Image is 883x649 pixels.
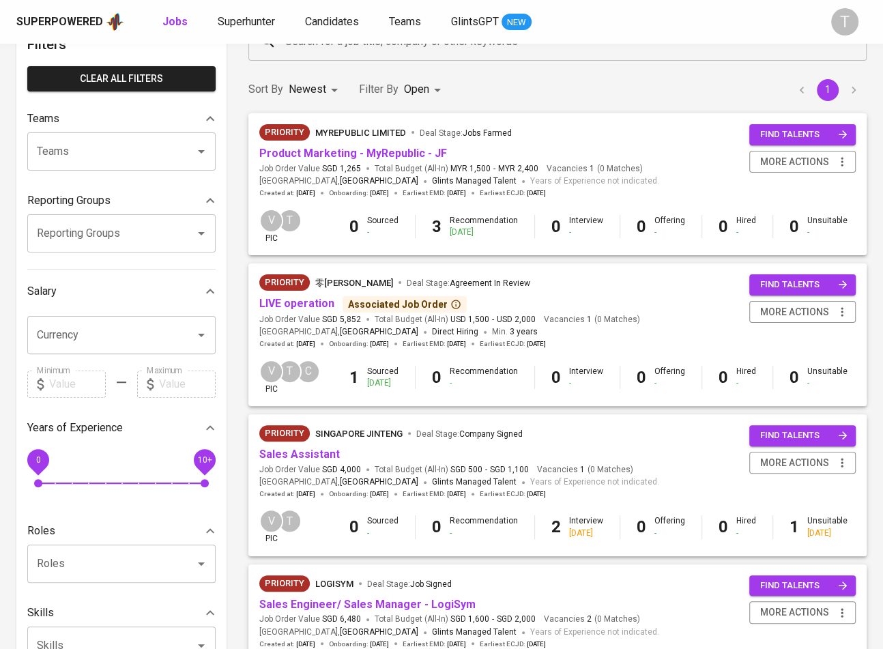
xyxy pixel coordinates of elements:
span: Deal Stage : [407,278,530,288]
div: [DATE] [807,528,848,539]
div: - [807,377,848,389]
div: Hired [736,215,756,238]
div: Hired [736,366,756,389]
p: Sort By [248,81,283,98]
p: Salary [27,283,57,300]
span: SGD 500 [450,464,482,476]
span: Direct Hiring [432,327,478,336]
span: Total Budget (All-In) [375,614,536,625]
button: find talents [749,124,856,145]
div: Unsuitable [807,215,848,238]
div: New Job received from Demand Team [259,425,310,442]
div: Sourced [367,366,399,389]
a: Product Marketing - MyRepublic - JF [259,147,447,160]
button: page 1 [817,79,839,101]
span: MYR 2,400 [498,163,538,175]
span: Company Signed [459,429,523,439]
span: more actions [760,604,829,621]
span: SGD 5,852 [322,314,361,326]
span: Earliest ECJD : [480,188,546,198]
span: [GEOGRAPHIC_DATA] , [259,175,418,188]
a: Sales Engineer/ Sales Manager - LogiSym [259,598,476,611]
div: - [736,227,756,238]
span: Earliest EMD : [403,188,466,198]
b: 0 [719,517,728,536]
b: 0 [790,368,799,387]
button: Open [192,224,211,243]
span: [GEOGRAPHIC_DATA] [340,326,418,339]
span: 0 [35,455,40,464]
div: pic [259,509,283,545]
span: Open [404,83,429,96]
span: Created at : [259,489,315,499]
span: MYR 1,500 [450,163,491,175]
a: Jobs [162,14,190,31]
span: find talents [760,428,848,444]
span: Created at : [259,188,315,198]
span: Singapore Jinteng [315,429,403,439]
span: find talents [760,277,848,293]
div: V [259,360,283,384]
span: [GEOGRAPHIC_DATA] [340,175,418,188]
span: Min. [492,327,538,336]
button: Open [192,326,211,345]
span: Created at : [259,339,315,349]
div: Years of Experience [27,414,216,442]
span: Deal Stage : [420,128,512,138]
div: Interview [569,366,603,389]
b: 0 [349,517,359,536]
b: 3 [432,217,441,236]
span: Created at : [259,639,315,649]
span: Years of Experience not indicated. [530,175,659,188]
span: Onboarding : [329,188,389,198]
b: 0 [637,368,646,387]
div: Offering [654,215,685,238]
span: 3 years [510,327,538,336]
div: V [259,209,283,233]
div: Salary [27,278,216,305]
div: Unsuitable [807,366,848,389]
p: Skills [27,605,54,621]
div: Recommendation [450,215,518,238]
span: Job Signed [410,579,452,589]
b: Jobs [162,15,188,28]
div: [DATE] [569,528,603,539]
div: Recommendation [450,366,518,389]
div: New Job received from Demand Team [259,124,310,141]
span: [DATE] [527,339,546,349]
button: find talents [749,274,856,295]
a: LIVE operation [259,297,334,310]
span: - [485,464,487,476]
span: SGD 4,000 [322,464,361,476]
div: V [259,509,283,533]
div: Interview [569,515,603,538]
div: pic [259,360,283,395]
a: GlintsGPT NEW [451,14,532,31]
div: Reporting Groups [27,187,216,214]
span: Years of Experience not indicated. [530,626,659,639]
img: app logo [106,12,124,32]
div: - [654,227,685,238]
span: Vacancies ( 0 Matches ) [544,314,640,326]
p: Filter By [359,81,399,98]
div: C [296,360,320,384]
div: Roles [27,517,216,545]
span: LogiSYM [315,579,353,589]
span: Onboarding : [329,639,389,649]
span: NEW [502,16,532,29]
span: Onboarding : [329,339,389,349]
span: [DATE] [370,489,389,499]
span: Earliest ECJD : [480,339,546,349]
b: 0 [637,517,646,536]
div: Offering [654,515,685,538]
span: SGD 1,600 [450,614,489,625]
span: [DATE] [370,639,389,649]
span: MyRepublic Limited [315,128,406,138]
span: 2 [585,614,592,625]
span: Vacancies ( 0 Matches ) [537,464,633,476]
div: - [450,528,518,539]
span: Total Budget (All-In) [375,163,538,175]
span: Total Budget (All-In) [375,314,536,326]
span: Glints Managed Talent [432,627,517,637]
button: Open [192,142,211,161]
